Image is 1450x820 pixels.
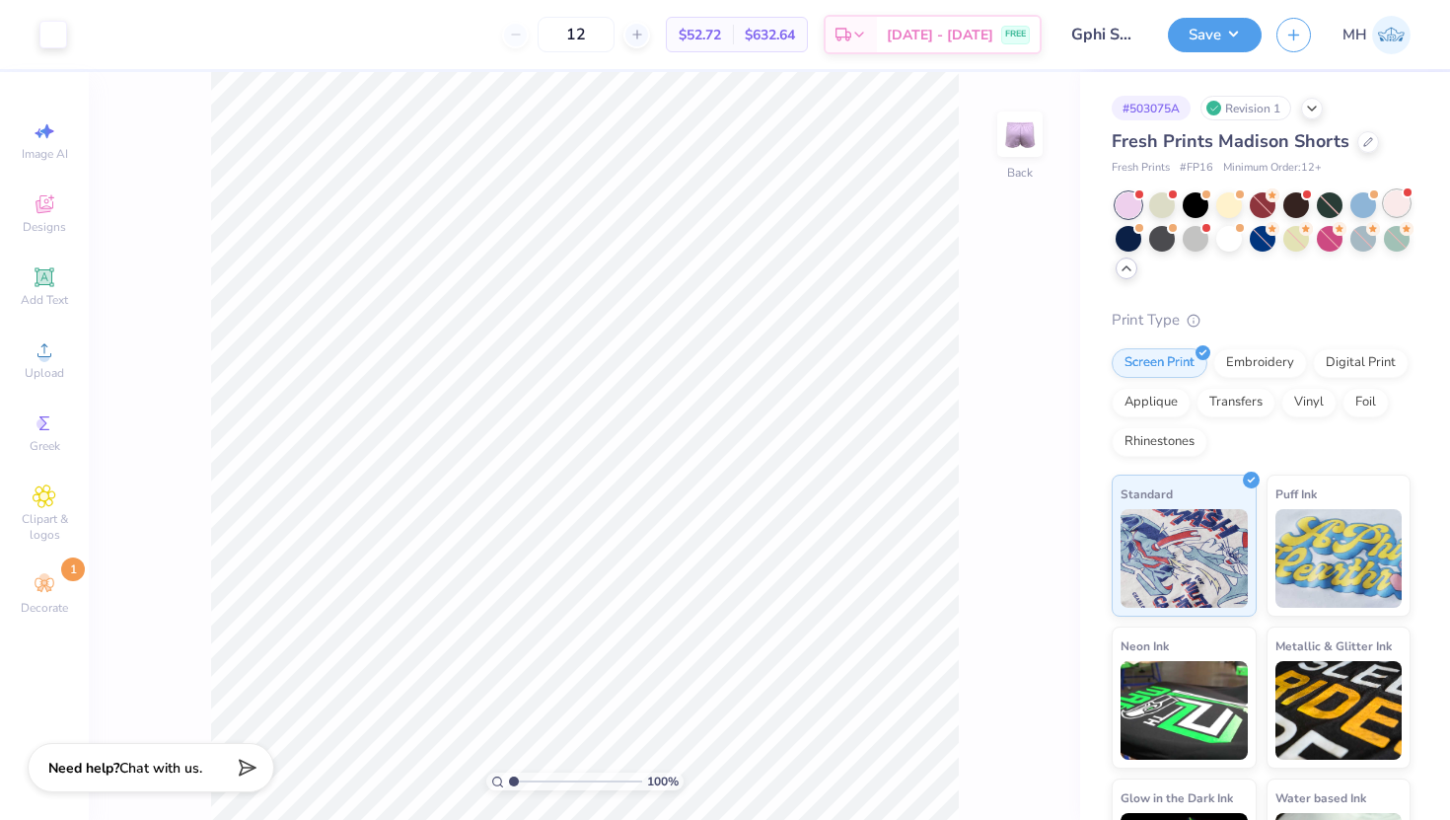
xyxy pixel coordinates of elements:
[538,17,615,52] input: – –
[21,292,68,308] span: Add Text
[679,25,721,45] span: $52.72
[1275,787,1366,808] span: Water based Ink
[1275,661,1403,760] img: Metallic & Glitter Ink
[1168,18,1262,52] button: Save
[1121,635,1169,656] span: Neon Ink
[1112,309,1411,332] div: Print Type
[1342,16,1411,54] a: MH
[1121,484,1173,504] span: Standard
[48,759,119,778] strong: Need help?
[1121,661,1248,760] img: Neon Ink
[22,146,68,162] span: Image AI
[745,25,795,45] span: $632.64
[1112,427,1207,457] div: Rhinestones
[10,511,79,543] span: Clipart & logos
[887,25,993,45] span: [DATE] - [DATE]
[1112,160,1170,177] span: Fresh Prints
[23,219,66,235] span: Designs
[1005,28,1026,41] span: FREE
[1281,388,1337,417] div: Vinyl
[25,365,64,381] span: Upload
[1121,787,1233,808] span: Glow in the Dark Ink
[1056,15,1153,54] input: Untitled Design
[61,558,85,581] span: 1
[1112,96,1191,120] div: # 503075A
[1180,160,1213,177] span: # FP16
[1112,129,1349,153] span: Fresh Prints Madison Shorts
[1121,509,1248,608] img: Standard
[1275,635,1392,656] span: Metallic & Glitter Ink
[1372,16,1411,54] img: Mia Hurtado
[1112,348,1207,378] div: Screen Print
[1196,388,1275,417] div: Transfers
[30,438,60,454] span: Greek
[1112,388,1191,417] div: Applique
[1007,164,1033,182] div: Back
[1275,484,1317,504] span: Puff Ink
[1342,24,1367,46] span: MH
[1275,509,1403,608] img: Puff Ink
[1213,348,1307,378] div: Embroidery
[647,773,679,790] span: 100 %
[1342,388,1389,417] div: Foil
[1000,114,1040,154] img: Back
[1200,96,1291,120] div: Revision 1
[1223,160,1322,177] span: Minimum Order: 12 +
[1313,348,1409,378] div: Digital Print
[21,600,68,616] span: Decorate
[119,759,202,778] span: Chat with us.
